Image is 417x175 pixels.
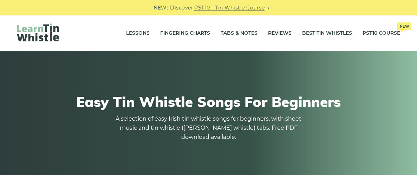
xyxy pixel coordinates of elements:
[268,25,292,42] a: Reviews
[221,25,258,42] a: Tabs & Notes
[302,25,352,42] a: Best Tin Whistles
[397,22,411,30] span: New
[114,114,304,142] p: A selection of easy Irish tin whistle songs for beginners, with sheet music and tin whistle ([PER...
[20,93,397,110] h1: Easy Tin Whistle Songs For Beginners
[363,25,400,42] a: PST10 CourseNew
[126,25,150,42] a: Lessons
[160,25,210,42] a: Fingering Charts
[17,23,59,41] img: LearnTinWhistle.com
